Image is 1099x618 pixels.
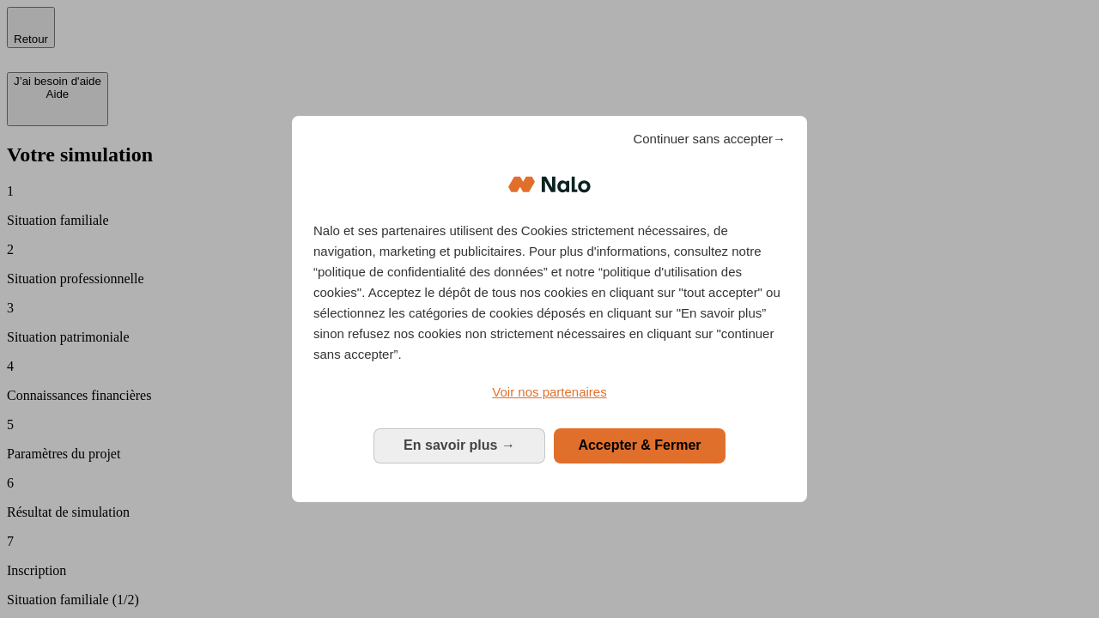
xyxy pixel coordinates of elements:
span: Accepter & Fermer [578,438,701,452]
p: Nalo et ses partenaires utilisent des Cookies strictement nécessaires, de navigation, marketing e... [313,221,786,365]
a: Voir nos partenaires [313,382,786,403]
span: En savoir plus → [404,438,515,452]
button: En savoir plus: Configurer vos consentements [373,428,545,463]
span: Continuer sans accepter→ [633,129,786,149]
div: Bienvenue chez Nalo Gestion du consentement [292,116,807,501]
button: Accepter & Fermer: Accepter notre traitement des données et fermer [554,428,726,463]
img: Logo [508,159,591,210]
span: Voir nos partenaires [492,385,606,399]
